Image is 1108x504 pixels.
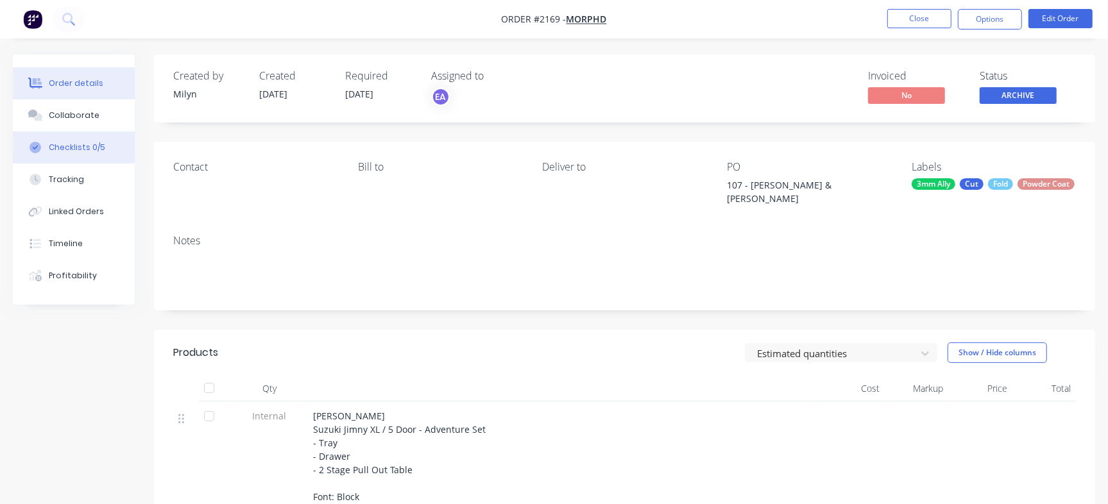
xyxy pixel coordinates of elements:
div: Price [949,376,1012,401]
span: No [868,87,945,103]
div: Labels [912,161,1076,173]
div: Cost [821,376,885,401]
div: Linked Orders [49,206,104,217]
button: Order details [13,67,135,99]
button: Tracking [13,164,135,196]
button: EA [431,87,450,106]
div: Bill to [358,161,522,173]
div: Timeline [49,238,83,249]
div: Deliver to [543,161,707,173]
div: 3mm Ally [912,178,955,190]
div: Milyn [173,87,244,101]
div: Tracking [49,174,84,185]
button: Checklists 0/5 [13,131,135,164]
span: Internal [236,409,303,423]
button: Edit Order [1028,9,1093,28]
div: Fold [988,178,1013,190]
span: Order #2169 - [502,13,567,26]
img: Factory [23,10,42,29]
div: Created by [173,70,244,82]
div: Status [980,70,1076,82]
div: Markup [885,376,948,401]
button: Linked Orders [13,196,135,228]
div: Assigned to [431,70,559,82]
div: Profitability [49,270,97,281]
div: Created [259,70,330,82]
div: 107 - [PERSON_NAME] & [PERSON_NAME] [727,178,887,205]
div: Collaborate [49,110,99,121]
div: Notes [173,235,1076,247]
span: [DATE] [259,88,287,100]
button: Collaborate [13,99,135,131]
div: Contact [173,161,337,173]
div: Total [1012,376,1076,401]
button: Show / Hide columns [948,342,1047,363]
div: Invoiced [868,70,964,82]
div: Checklists 0/5 [49,142,105,153]
div: Required [345,70,416,82]
div: Cut [960,178,984,190]
div: PO [727,161,891,173]
div: Powder Coat [1018,178,1075,190]
div: Products [173,345,218,360]
div: Order details [49,78,103,89]
button: Close [887,9,951,28]
button: ARCHIVE [980,87,1057,106]
div: Qty [231,376,308,401]
button: Profitability [13,260,135,292]
button: Options [958,9,1022,29]
button: Timeline [13,228,135,260]
a: MORPHD [567,13,607,26]
span: ARCHIVE [980,87,1057,103]
span: [DATE] [345,88,373,100]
